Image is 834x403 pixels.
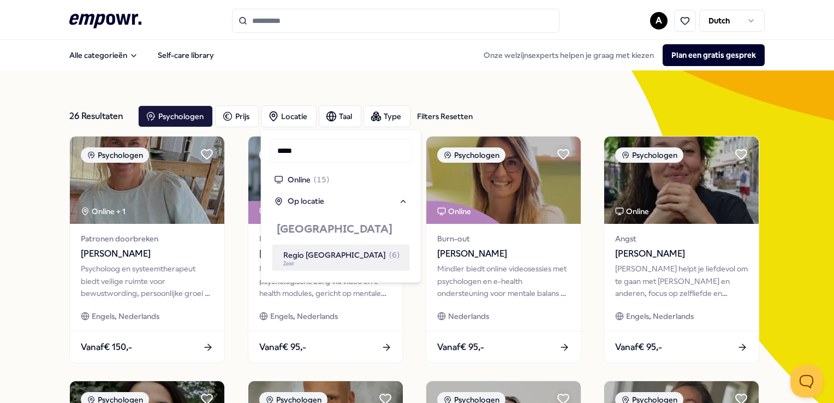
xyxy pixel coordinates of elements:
span: [PERSON_NAME] [615,247,748,261]
span: Vanaf € 95,- [259,340,306,354]
span: Patronen doorbreken [81,233,213,245]
nav: Main [61,44,223,66]
iframe: Help Scout Beacon - Open [790,365,823,398]
span: [PERSON_NAME] [437,247,570,261]
button: Alle categorieën [61,44,147,66]
a: package imagePsychologenOnline + 1Patronen doorbreken[PERSON_NAME]Psycholoog en systeemtherapeut ... [69,136,225,363]
input: Search for products, categories or subcategories [232,9,559,33]
span: Relatie [259,233,392,245]
span: ( 15 ) [314,174,330,186]
button: Psychologen [138,105,213,127]
span: Engels, Nederlands [270,310,338,322]
a: package imagePsychologenOnlineBurn-out[PERSON_NAME]Mindler biedt online videosessies met psycholo... [426,136,581,363]
div: Regio [GEOGRAPHIC_DATA] [283,249,400,261]
button: Locatie [261,105,317,127]
div: Mindler biedt online videosessies met psychologen en e-health ondersteuning voor mentale balans e... [437,263,570,299]
div: Psychologen [81,147,149,163]
div: Online [437,205,471,217]
div: Psychologen [259,147,327,163]
span: [PERSON_NAME] [259,247,392,261]
img: package image [426,137,581,224]
img: package image [248,137,403,224]
span: Vanaf € 95,- [437,340,484,354]
span: Zeist [283,261,294,266]
span: Nederlands [448,310,489,322]
div: Mindler biedt laagdrempelige online psychologische zorg via video en e-health modules, gericht op... [259,263,392,299]
div: Filters Resetten [417,110,473,122]
div: Online [615,205,649,217]
div: Online [259,205,293,217]
span: Angst [615,233,748,245]
button: Prijs [215,105,259,127]
span: Vanaf € 95,- [615,340,662,354]
span: Vanaf € 150,- [81,340,132,354]
div: Psychologen [615,147,683,163]
img: package image [70,137,224,224]
a: Self-care library [149,44,223,66]
a: package imagePsychologenOnlineAngst[PERSON_NAME][PERSON_NAME] helpt je liefdevol om te gaan met [... [604,136,759,363]
div: Psychologen [437,147,505,163]
span: Burn-out [437,233,570,245]
div: Online + 1 [81,205,126,217]
img: package image [604,137,759,224]
button: Type [364,105,410,127]
button: Plan een gratis gesprek [663,44,765,66]
span: Online [288,174,311,186]
button: A [650,12,668,29]
span: Engels, Nederlands [626,310,694,322]
span: Op locatie [288,195,324,207]
div: Onze welzijnsexperts helpen je graag met kiezen [475,44,765,66]
button: Taal [319,105,361,127]
a: package imagePsychologenOnlineRelatie[PERSON_NAME]Mindler biedt laagdrempelige online psychologis... [248,136,403,363]
span: Engels, Nederlands [92,310,159,322]
div: Psycholoog en systeemtherapeut biedt veilige ruimte voor bewustwording, persoonlijke groei en men... [81,263,213,299]
div: 26 Resultaten [69,105,129,127]
span: ( 6 ) [389,249,400,261]
span: [PERSON_NAME] [81,247,213,261]
div: Suggestions [270,212,412,274]
div: [PERSON_NAME] helpt je liefdevol om te gaan met [PERSON_NAME] en anderen, focus op zelfliefde en ... [615,263,748,299]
